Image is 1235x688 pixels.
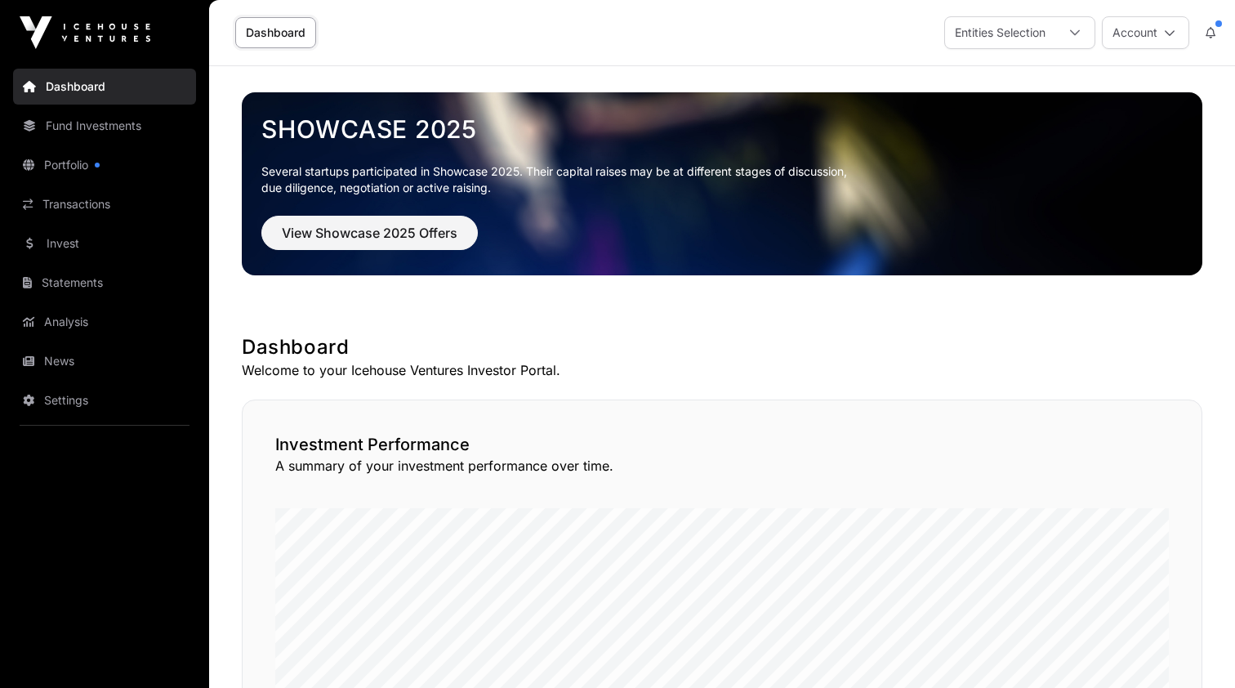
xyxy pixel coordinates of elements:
a: Transactions [13,186,196,222]
iframe: Chat Widget [1153,610,1235,688]
h1: Dashboard [242,334,1202,360]
p: Welcome to your Icehouse Ventures Investor Portal. [242,360,1202,380]
img: Icehouse Ventures Logo [20,16,150,49]
span: View Showcase 2025 Offers [282,223,457,243]
a: Analysis [13,304,196,340]
a: Fund Investments [13,108,196,144]
a: Dashboard [235,17,316,48]
a: Invest [13,226,196,261]
button: View Showcase 2025 Offers [261,216,478,250]
div: Entities Selection [945,17,1055,48]
h2: Investment Performance [275,433,1169,456]
a: Showcase 2025 [261,114,1183,144]
a: Settings [13,382,196,418]
a: View Showcase 2025 Offers [261,232,478,248]
a: Portfolio [13,147,196,183]
p: Several startups participated in Showcase 2025. Their capital raises may be at different stages o... [261,163,1183,196]
a: Dashboard [13,69,196,105]
button: Account [1102,16,1189,49]
img: Showcase 2025 [242,92,1202,275]
a: News [13,343,196,379]
p: A summary of your investment performance over time. [275,456,1169,476]
a: Statements [13,265,196,301]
